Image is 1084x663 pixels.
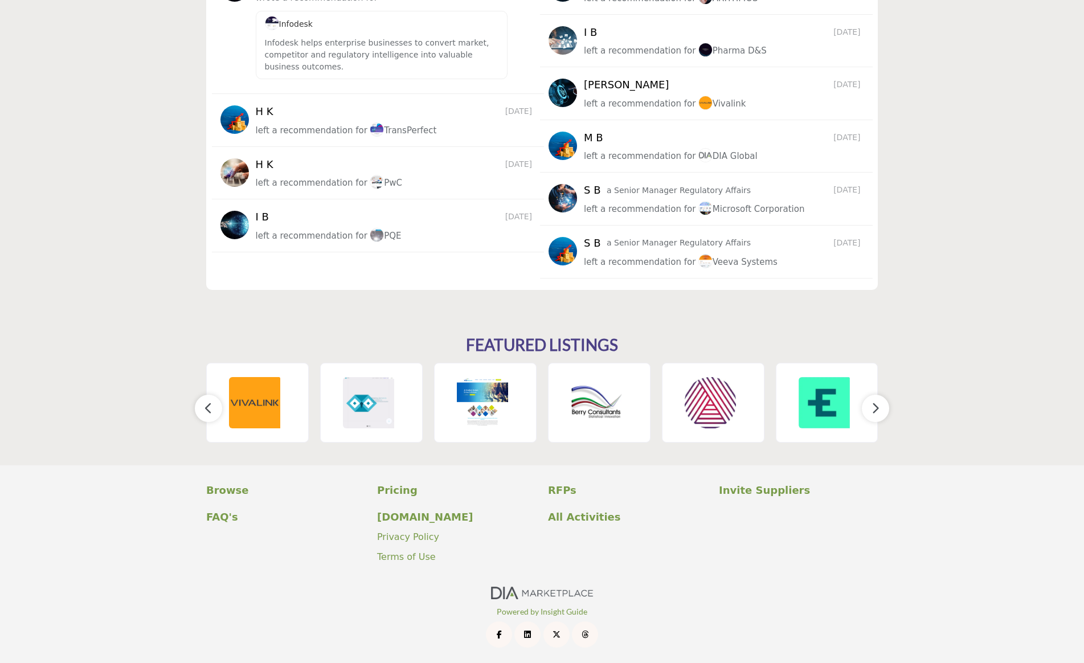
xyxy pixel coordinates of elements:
[584,99,696,109] span: left a recommendation for
[206,509,365,525] a: FAQ's
[698,99,746,109] span: Vivalink
[370,176,402,190] a: imagePwC
[549,26,577,55] img: avtar-image
[505,105,535,117] span: [DATE]
[607,237,751,249] p: a Senior Manager Regulatory Affairs
[833,79,864,91] span: [DATE]
[256,158,276,171] h5: H K
[584,184,604,197] h5: S B
[698,44,767,58] a: imagePharma D&S
[370,175,384,189] img: image
[256,105,276,118] h5: H K
[698,43,713,57] img: image
[607,185,751,197] p: a Senior Manager Regulatory Affairs
[685,377,736,428] img: Alphanumeric
[220,105,249,134] img: avtar-image
[220,158,249,187] img: avtar-image
[698,201,713,215] img: image
[833,132,864,144] span: [DATE]
[370,228,384,242] img: image
[549,184,577,212] img: avtar-image
[549,132,577,160] img: avtar-image
[698,148,713,162] img: image
[256,231,367,241] span: left a recommendation for
[698,202,805,216] a: imageMicrosoft Corporation
[377,551,436,562] a: Terms of Use
[698,254,713,268] img: image
[584,79,669,91] h5: [PERSON_NAME]
[486,621,512,648] a: Facebook Link
[548,509,707,525] a: All Activities
[698,97,746,111] a: imageVivalink
[229,377,280,428] img: Vivalink
[549,79,577,107] img: avtar-image
[584,26,604,39] h5: I B
[584,237,604,249] h5: S B
[584,132,604,144] h5: M B
[799,377,850,428] img: Evernorth Health Services
[833,184,864,196] span: [DATE]
[457,377,508,428] img: TrialAssure
[698,204,805,214] span: Microsoft Corporation
[256,211,276,223] h5: I B
[370,124,436,138] a: imageTransPerfect
[505,211,535,223] span: [DATE]
[698,151,758,161] span: DIA Global
[265,19,313,28] a: imageInfodesk
[719,482,878,498] a: Invite Suppliers
[698,96,713,110] img: image
[514,621,541,648] a: LinkedIn Link
[698,149,758,163] a: imageDIA Global
[377,531,439,542] a: Privacy Policy
[698,255,778,269] a: imageVeeva Systems
[543,621,570,648] a: Twitter Link
[584,46,696,56] span: left a recommendation for
[833,26,864,38] span: [DATE]
[265,19,313,28] span: Infodesk
[256,125,367,136] span: left a recommendation for
[571,377,622,428] img: Berry Consultants
[572,621,598,648] a: Threads Link
[377,509,536,525] a: [DOMAIN_NAME]
[370,178,402,188] span: PwC
[206,482,365,498] a: Browse
[584,204,696,214] span: left a recommendation for
[220,211,249,239] img: avtar-image
[377,482,536,498] a: Pricing
[698,46,767,56] span: Pharma D&S
[256,178,367,188] span: left a recommendation for
[370,125,436,136] span: TransPerfect
[584,151,696,161] span: left a recommendation for
[833,237,864,249] span: [DATE]
[548,482,707,498] a: RFPs
[698,257,778,267] span: Veeva Systems
[370,122,384,137] img: image
[370,229,401,243] a: imagePQE
[549,237,577,265] img: avtar-image
[370,231,401,241] span: PQE
[584,257,696,267] span: left a recommendation for
[497,607,587,616] a: Powered by Insight Guide
[343,377,394,428] img: OWLPHARMA Consulting
[466,335,618,355] h2: FEATURED LISTINGS
[491,587,594,599] img: No Site Logo
[265,37,498,73] p: Infodesk helps enterprise businesses to convert market, competitor and regulatory intelligence in...
[505,158,535,170] span: [DATE]
[265,16,279,30] img: image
